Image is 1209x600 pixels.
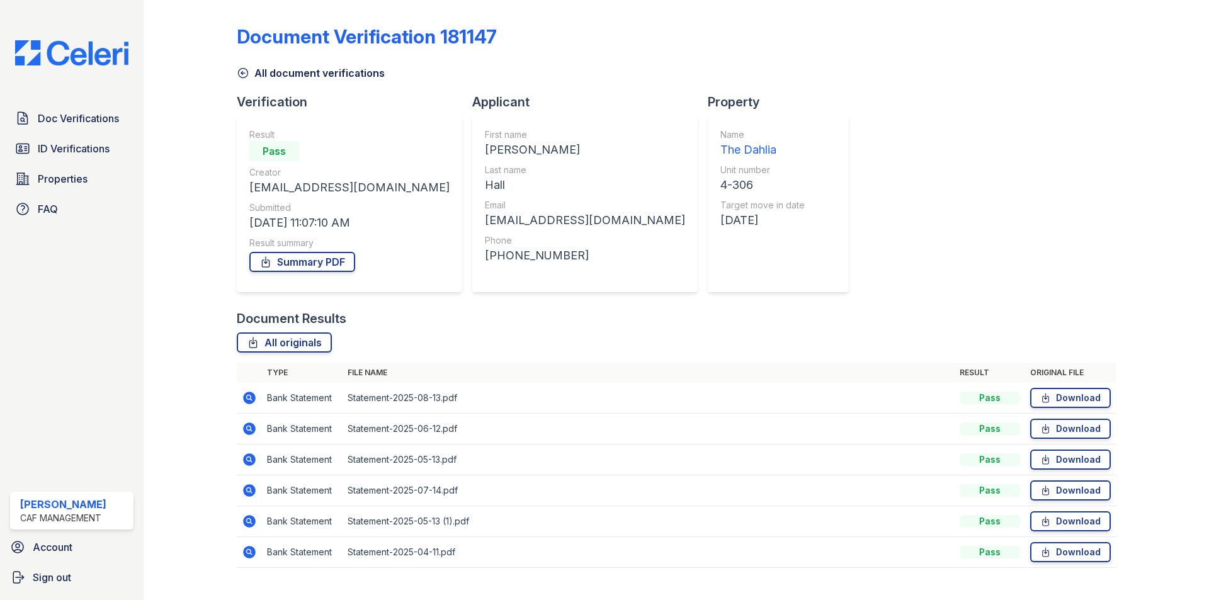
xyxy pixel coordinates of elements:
[1030,480,1111,501] a: Download
[5,565,139,590] a: Sign out
[5,535,139,560] a: Account
[1030,450,1111,470] a: Download
[249,252,355,272] a: Summary PDF
[237,93,472,111] div: Verification
[237,332,332,353] a: All originals
[720,176,805,194] div: 4-306
[485,212,685,229] div: [EMAIL_ADDRESS][DOMAIN_NAME]
[237,310,346,327] div: Document Results
[960,392,1020,404] div: Pass
[960,484,1020,497] div: Pass
[960,422,1020,435] div: Pass
[472,93,708,111] div: Applicant
[485,164,685,176] div: Last name
[10,196,133,222] a: FAQ
[5,40,139,65] img: CE_Logo_Blue-a8612792a0a2168367f1c8372b55b34899dd931a85d93a1a3d3e32e68fde9ad4.png
[249,141,300,161] div: Pass
[262,383,343,414] td: Bank Statement
[343,475,955,506] td: Statement-2025-07-14.pdf
[485,141,685,159] div: [PERSON_NAME]
[1025,363,1116,383] th: Original file
[20,512,106,524] div: CAF Management
[237,25,497,48] div: Document Verification 181147
[249,128,450,141] div: Result
[20,497,106,512] div: [PERSON_NAME]
[955,363,1025,383] th: Result
[10,136,133,161] a: ID Verifications
[249,214,450,232] div: [DATE] 11:07:10 AM
[720,164,805,176] div: Unit number
[262,414,343,444] td: Bank Statement
[343,537,955,568] td: Statement-2025-04-11.pdf
[720,199,805,212] div: Target move in date
[38,111,119,126] span: Doc Verifications
[343,444,955,475] td: Statement-2025-05-13.pdf
[720,141,805,159] div: The Dahlia
[33,540,72,555] span: Account
[343,506,955,537] td: Statement-2025-05-13 (1).pdf
[708,93,859,111] div: Property
[237,65,385,81] a: All document verifications
[485,234,685,247] div: Phone
[720,212,805,229] div: [DATE]
[485,247,685,264] div: [PHONE_NUMBER]
[249,237,450,249] div: Result summary
[10,166,133,191] a: Properties
[343,383,955,414] td: Statement-2025-08-13.pdf
[485,199,685,212] div: Email
[720,128,805,141] div: Name
[1156,550,1196,587] iframe: chat widget
[262,506,343,537] td: Bank Statement
[38,171,88,186] span: Properties
[262,537,343,568] td: Bank Statement
[249,166,450,179] div: Creator
[1030,542,1111,562] a: Download
[262,444,343,475] td: Bank Statement
[1030,388,1111,408] a: Download
[262,363,343,383] th: Type
[960,546,1020,558] div: Pass
[1030,419,1111,439] a: Download
[249,179,450,196] div: [EMAIL_ADDRESS][DOMAIN_NAME]
[343,414,955,444] td: Statement-2025-06-12.pdf
[33,570,71,585] span: Sign out
[720,128,805,159] a: Name The Dahlia
[38,201,58,217] span: FAQ
[343,363,955,383] th: File name
[485,176,685,194] div: Hall
[960,453,1020,466] div: Pass
[249,201,450,214] div: Submitted
[1030,511,1111,531] a: Download
[262,475,343,506] td: Bank Statement
[38,141,110,156] span: ID Verifications
[960,515,1020,528] div: Pass
[10,106,133,131] a: Doc Verifications
[485,128,685,141] div: First name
